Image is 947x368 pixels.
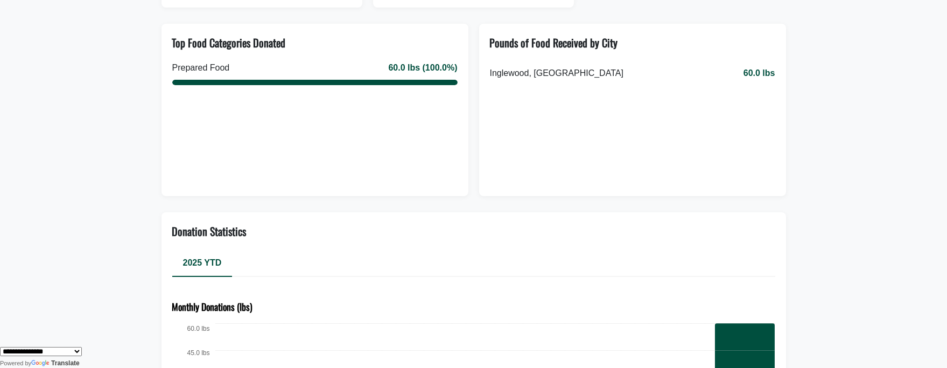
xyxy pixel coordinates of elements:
div: Donation Statistics [172,223,247,239]
span: Inglewood, [GEOGRAPHIC_DATA] [490,67,623,80]
span: 60.0 lbs [743,67,775,80]
div: Top Food Categories Donated [172,34,286,51]
div: Prepared Food [172,61,230,74]
div: 60.0 lbs [172,323,210,334]
div: 60.0 lbs (100.0%) [388,61,457,74]
span: 2025 YTD [183,258,222,267]
img: Google Translate [31,360,51,367]
h3: Monthly Donations (lbs) [172,301,775,313]
a: Translate [31,359,80,367]
div: Pounds of Food Received by City [490,34,618,51]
